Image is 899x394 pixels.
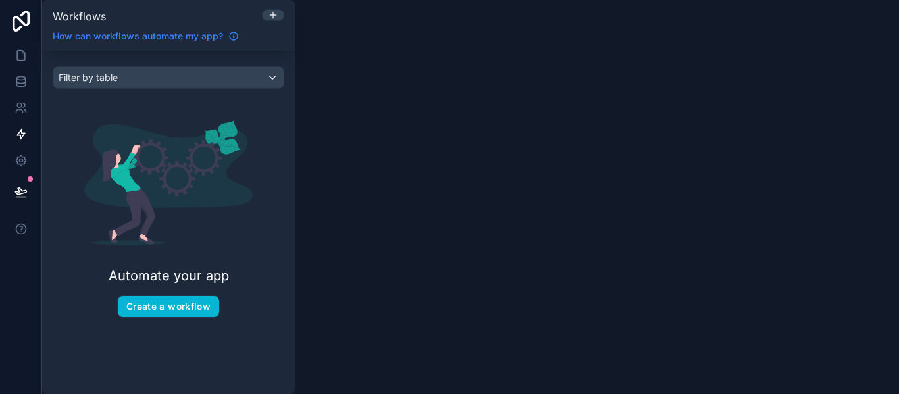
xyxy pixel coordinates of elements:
[53,66,284,89] button: Filter by table
[118,296,219,317] button: Create a workflow
[109,266,229,285] h2: Automate your app
[53,30,223,43] span: How can workflows automate my app?
[84,120,253,245] img: Automate your app
[59,72,118,83] span: Filter by table
[53,10,106,23] span: Workflows
[42,51,295,394] div: scrollable content
[117,295,220,318] button: Create a workflow
[47,30,244,43] a: How can workflows automate my app?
